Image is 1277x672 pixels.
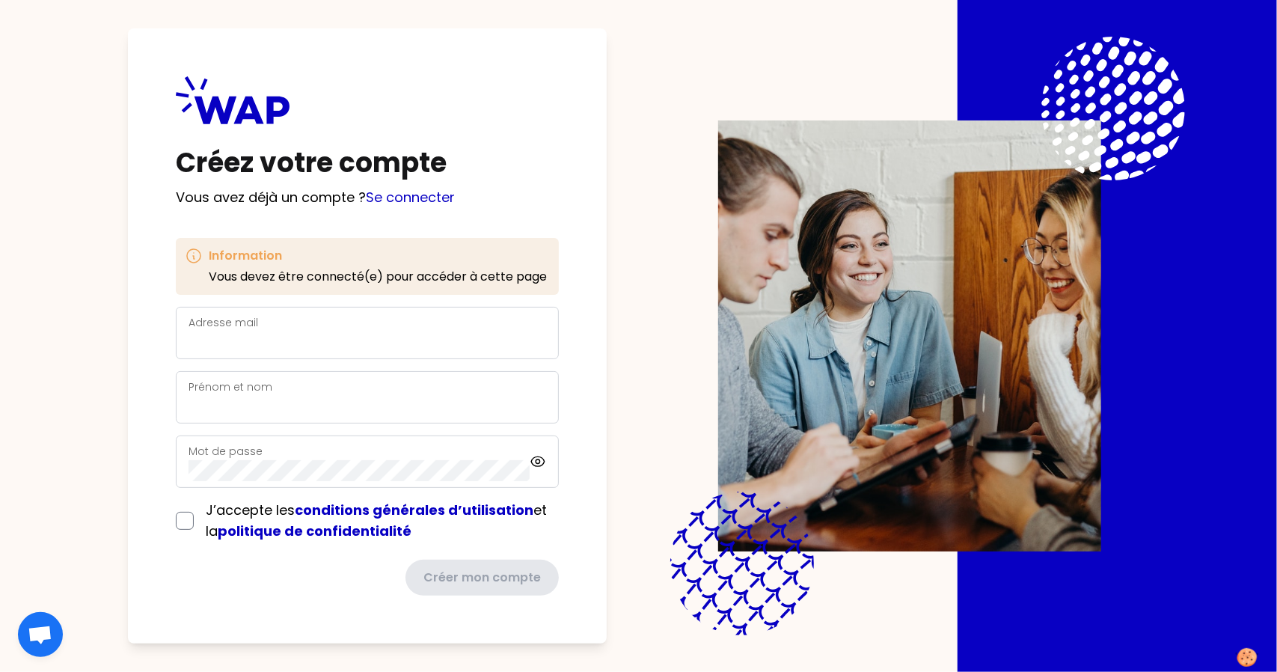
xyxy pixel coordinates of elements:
[209,247,547,265] h3: Information
[405,560,559,596] button: Créer mon compte
[189,379,272,394] label: Prénom et nom
[189,444,263,459] label: Mot de passe
[218,522,411,540] a: politique de confidentialité
[366,188,455,207] a: Se connecter
[176,187,559,208] p: Vous avez déjà un compte ?
[206,501,547,540] span: J’accepte les et la
[295,501,533,519] a: conditions générales d’utilisation
[176,148,559,178] h1: Créez votre compte
[189,315,258,330] label: Adresse mail
[209,268,547,286] p: Vous devez être connecté(e) pour accéder à cette page
[718,120,1101,552] img: Description
[18,612,63,657] div: Ouvrir le chat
